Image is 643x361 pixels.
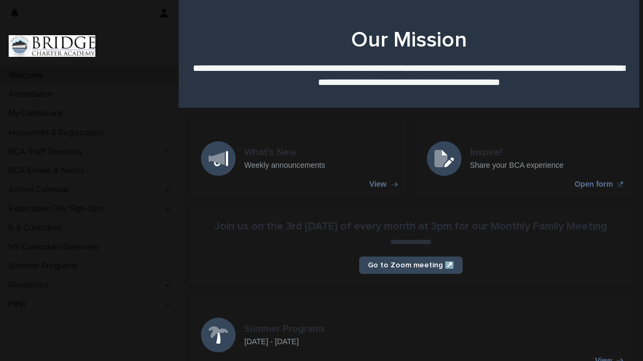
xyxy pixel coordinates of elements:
p: My Dashboard [4,108,71,119]
p: K-8 Curriculum [4,223,71,233]
p: Open form [575,180,613,189]
a: Open form [415,119,633,198]
p: Share your BCA experience [470,161,564,170]
h3: What's New [244,147,325,159]
h3: Summer Programs [244,324,325,336]
h3: Inspire! [470,147,564,159]
p: Welcome [4,70,52,81]
p: School Calendar [4,185,77,195]
p: View [369,180,387,189]
p: Summer Programs [4,261,86,271]
a: Go to Zoom meeting ↗️ [359,257,463,274]
p: Help [4,299,35,309]
p: Attendance [4,89,62,100]
p: [DATE] - [DATE] [244,337,325,346]
h1: Our Mission [190,27,628,53]
p: Household & Registration [4,128,112,138]
p: BCA Emails & Notes [4,166,93,176]
a: View [190,119,407,198]
p: HS Curriculum Overview [4,242,107,252]
img: V1C1m3IdTEidaUdm9Hs0 [9,35,95,57]
p: Resources [4,280,57,290]
p: Weekly announcements [244,161,325,170]
p: Exploration Day Sign-Ups [4,204,112,214]
h2: Join us on the 3rd [DATE] of every month at 3pm for our Monthly Family Meeting [215,220,607,233]
span: Go to Zoom meeting ↗️ [368,261,454,269]
p: BCA Staff Directory [4,147,92,157]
